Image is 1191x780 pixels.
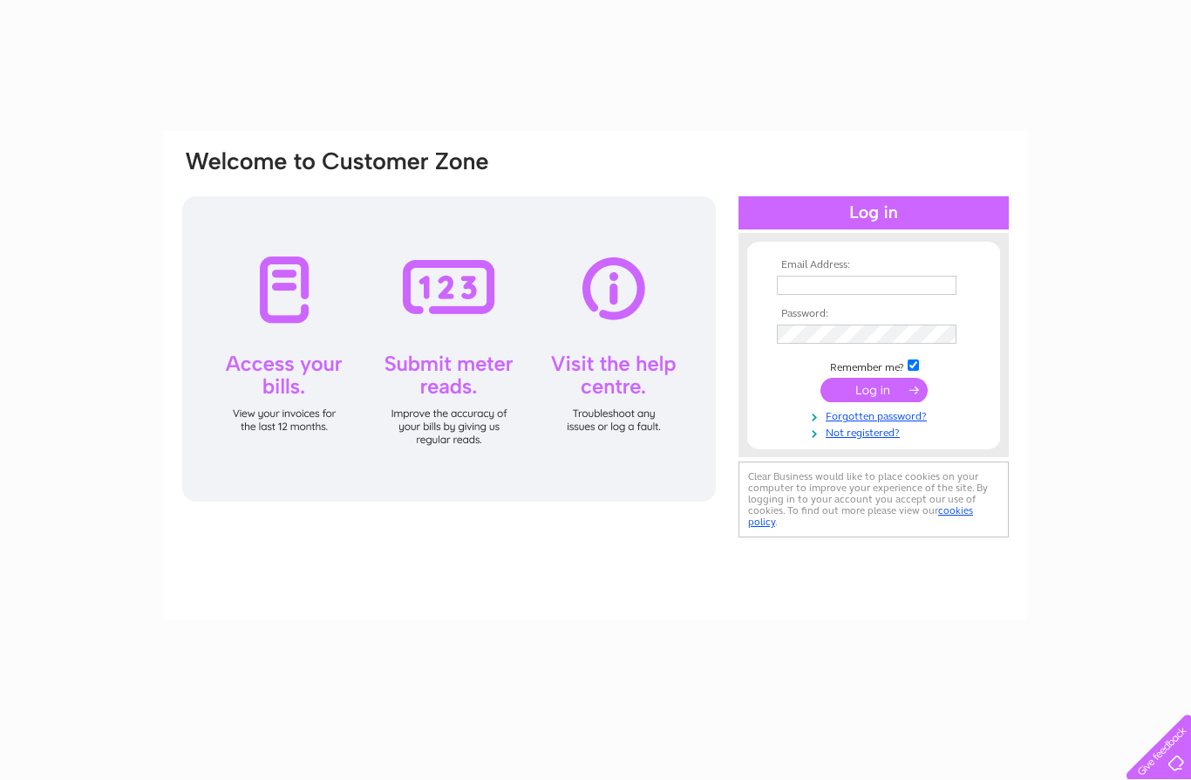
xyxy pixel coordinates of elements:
[738,462,1009,537] div: Clear Business would like to place cookies on your computer to improve your experience of the sit...
[820,378,928,402] input: Submit
[772,357,975,374] td: Remember me?
[777,407,975,423] a: Forgotten password?
[772,308,975,320] th: Password:
[772,259,975,271] th: Email Address:
[748,504,973,528] a: cookies policy
[777,423,975,440] a: Not registered?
